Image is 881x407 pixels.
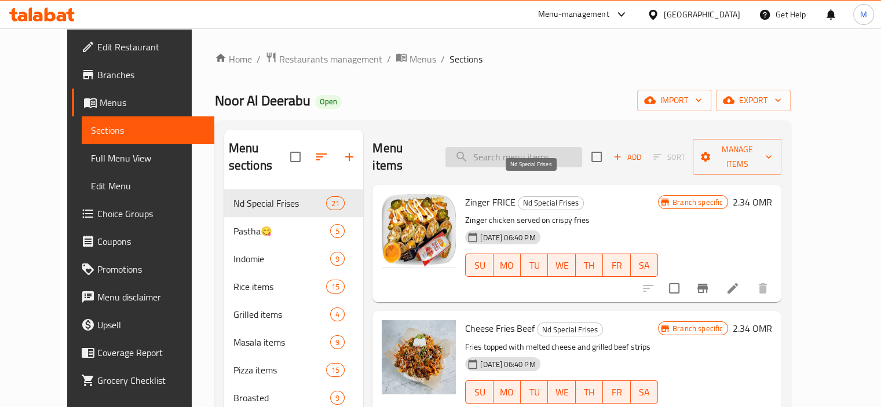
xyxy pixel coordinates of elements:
a: Coupons [72,228,214,255]
button: Add [609,148,646,166]
span: SU [470,384,488,401]
div: items [330,307,345,321]
span: FR [608,257,626,274]
a: Edit Menu [82,172,214,200]
span: Open [315,97,342,107]
div: items [330,252,345,266]
button: FR [603,380,630,404]
span: 9 [331,337,344,348]
button: WE [548,254,575,277]
span: FR [608,384,626,401]
span: TH [580,384,598,401]
div: items [326,196,345,210]
span: MO [498,384,516,401]
span: Menus [410,52,436,66]
button: MO [493,380,521,404]
a: Full Menu View [82,144,214,172]
span: Select section first [646,148,693,166]
span: Full Menu View [91,151,205,165]
button: SA [631,254,658,277]
span: Edit Restaurant [97,40,205,54]
li: / [257,52,261,66]
span: Coverage Report [97,346,205,360]
span: Branch specific [668,197,728,208]
div: Nd Special Frises21 [224,189,364,217]
span: 15 [327,281,344,292]
button: TU [521,380,548,404]
button: delete [749,274,777,302]
span: Select all sections [283,145,308,169]
span: Pizza items [233,363,326,377]
a: Sections [82,116,214,144]
div: items [326,280,345,294]
div: Open [315,95,342,109]
div: Rice items [233,280,326,294]
span: Nd Special Frises [233,196,326,210]
span: Choice Groups [97,207,205,221]
p: Zinger chicken served on crispy fries [465,213,658,228]
img: Cheese Fries Beef [382,320,456,394]
span: Cheese Fries Beef [465,320,535,337]
button: MO [493,254,521,277]
div: items [330,391,345,405]
span: Add [612,151,643,164]
h2: Menu sections [229,140,291,174]
img: Zinger FRICE [382,194,456,268]
button: Add section [335,143,363,171]
button: TH [576,380,603,404]
span: 4 [331,309,344,320]
div: items [330,224,345,238]
button: WE [548,380,575,404]
span: Select section [584,145,609,169]
span: SA [635,257,653,274]
button: TH [576,254,603,277]
span: TU [525,384,543,401]
a: Coverage Report [72,339,214,366]
div: Indomie [233,252,331,266]
span: Noor Al Deerabu [215,87,310,113]
a: Restaurants management [265,52,382,67]
div: Indomie9 [224,245,364,273]
span: Sections [449,52,482,66]
a: Edit menu item [726,281,740,295]
a: Upsell [72,311,214,339]
p: Fries topped with melted cheese and grilled beef strips [465,340,658,354]
div: Pastha😋 [233,224,331,238]
button: Manage items [693,139,781,175]
div: items [330,335,345,349]
div: Masala items [233,335,331,349]
div: items [326,363,345,377]
h6: 2.34 OMR [733,194,772,210]
a: Menus [396,52,436,67]
span: WE [553,257,571,274]
span: Zinger FRICE [465,193,516,211]
span: Sections [91,123,205,137]
span: Promotions [97,262,205,276]
button: import [637,90,711,111]
div: Masala items9 [224,328,364,356]
a: Edit Restaurant [72,33,214,61]
div: Broasted [233,391,331,405]
span: Restaurants management [279,52,382,66]
a: Home [215,52,252,66]
span: Manage items [702,142,772,171]
span: Coupons [97,234,205,248]
span: 5 [331,226,344,237]
a: Grocery Checklist [72,366,214,394]
div: Grilled items [233,307,331,321]
span: Add item [609,148,646,166]
a: Menu disclaimer [72,283,214,311]
nav: breadcrumb [215,52,791,67]
button: Branch-specific-item [689,274,717,302]
div: Pizza items15 [224,356,364,384]
li: / [441,52,445,66]
span: Branches [97,68,205,82]
span: 9 [331,393,344,404]
a: Promotions [72,255,214,283]
span: TU [525,257,543,274]
span: Edit Menu [91,179,205,193]
div: Rice items15 [224,273,364,300]
span: Sort sections [308,143,335,171]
